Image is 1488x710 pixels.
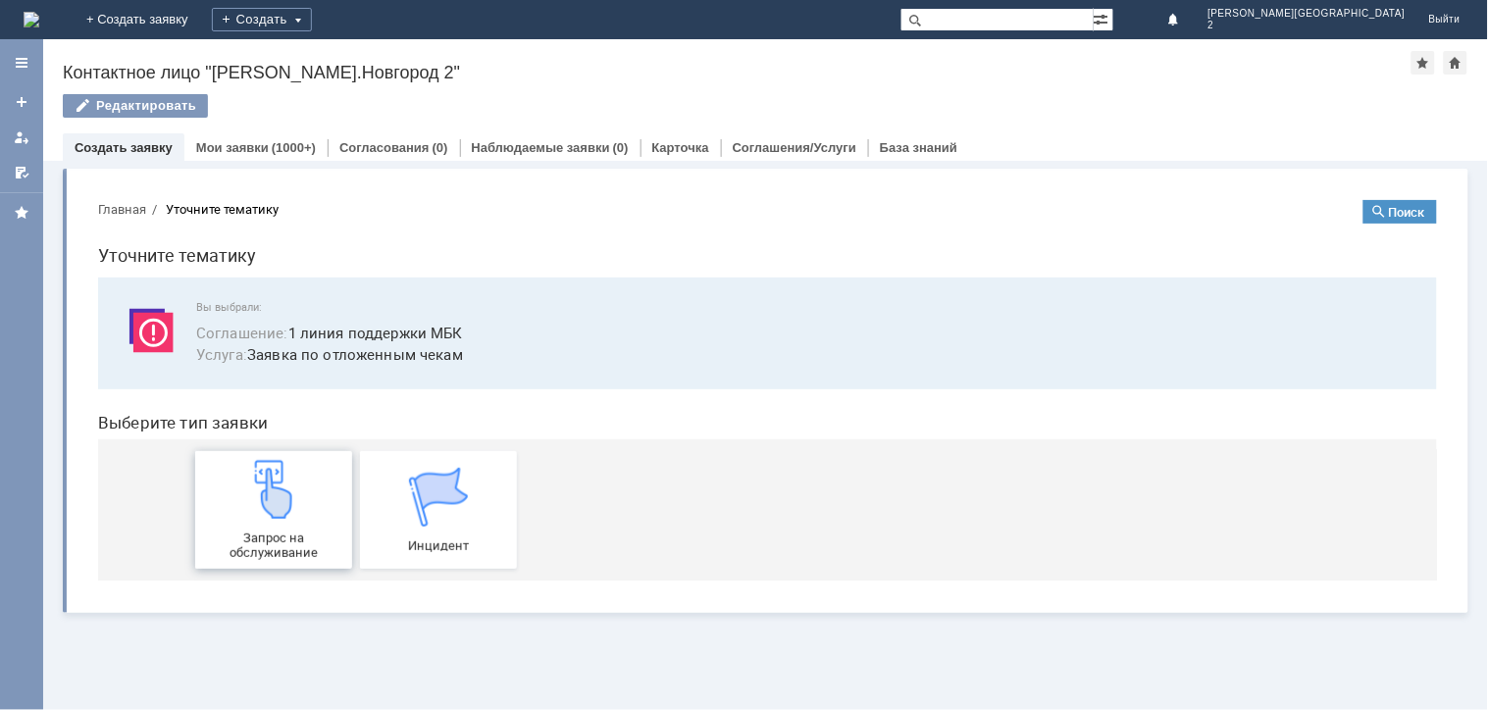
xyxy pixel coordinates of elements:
[1411,51,1435,75] div: Добавить в избранное
[63,63,1411,82] div: Контактное лицо "[PERSON_NAME].Новгород 2"
[1444,51,1467,75] div: Сделать домашней страницей
[212,8,312,31] div: Создать
[1094,9,1113,27] span: Расширенный поиск
[278,267,435,384] a: Инцидент
[39,117,98,176] img: svg%3E
[433,140,448,155] div: (0)
[114,159,1331,181] span: Заявка по отложенным чекам
[24,12,39,27] a: Перейти на домашнюю страницу
[652,140,709,155] a: Карточка
[272,140,316,155] div: (1000+)
[1281,16,1355,39] button: Поиск
[1208,8,1406,20] span: [PERSON_NAME][GEOGRAPHIC_DATA]
[119,346,264,376] span: Запрос на обслуживание
[114,137,381,160] button: Соглашение:1 линия поддержки МБК
[16,228,1355,248] header: Выберите тип заявки
[114,138,206,158] span: Соглашение :
[75,140,173,155] a: Создать заявку
[613,140,629,155] div: (0)
[6,122,37,153] a: Мои заявки
[339,140,430,155] a: Согласования
[283,354,429,369] span: Инцидент
[16,57,1355,85] h1: Уточните тематику
[162,276,221,334] img: get23c147a1b4124cbfa18e19f2abec5e8f
[327,283,385,342] img: get067d4ba7cf7247ad92597448b2db9300
[196,140,269,155] a: Мои заявки
[880,140,957,155] a: База знаний
[733,140,856,155] a: Соглашения/Услуги
[472,140,610,155] a: Наблюдаемые заявки
[83,18,196,32] div: Уточните тематику
[6,157,37,188] a: Мои согласования
[1208,20,1406,31] span: 2
[114,160,165,179] span: Услуга :
[24,12,39,27] img: logo
[113,267,270,384] a: Запрос на обслуживание
[16,16,64,33] button: Главная
[114,117,1331,129] span: Вы выбрали:
[6,86,37,118] a: Создать заявку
